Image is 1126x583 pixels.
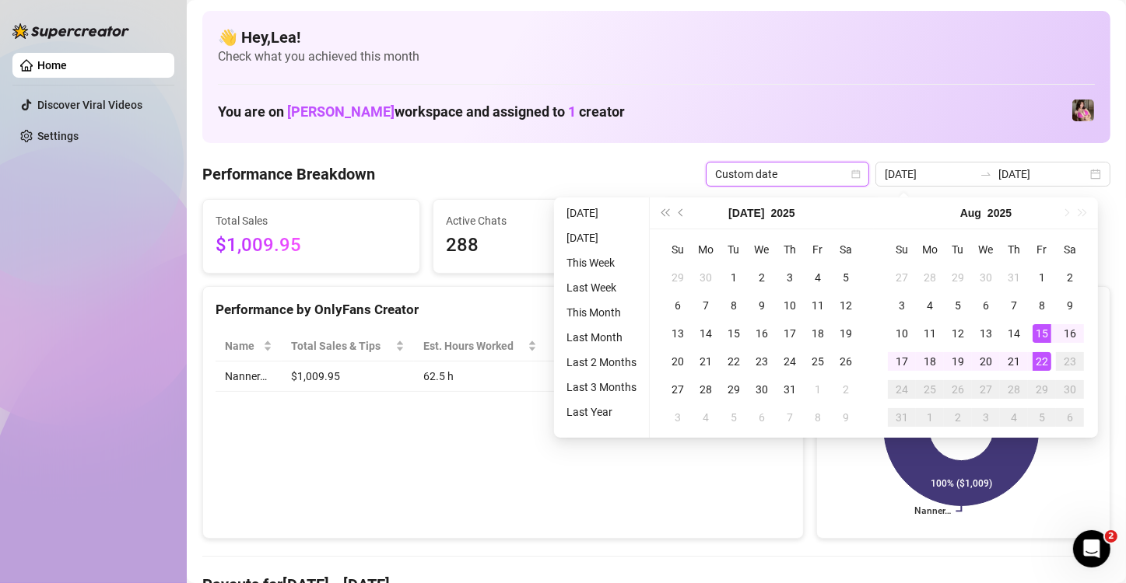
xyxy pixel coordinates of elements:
[1000,236,1028,264] th: Th
[1005,408,1023,427] div: 4
[560,328,643,347] li: Last Month
[696,324,715,343] div: 14
[921,268,939,287] div: 28
[1028,319,1056,347] td: 2025-08-15
[1105,530,1117,543] span: 2
[560,378,643,396] li: Last 3 Months
[944,375,972,403] td: 2025-08-26
[949,408,967,427] div: 2
[1000,319,1028,347] td: 2025-08-14
[1028,403,1056,431] td: 2025-09-05
[949,380,967,399] div: 26
[914,506,951,517] text: Nanner…
[282,361,413,392] td: $1,009.95
[972,264,1000,291] td: 2025-07-30
[218,26,1095,48] h4: 👋 Hey, Lea !
[216,299,791,320] div: Performance by OnlyFans Creator
[752,324,771,343] div: 16
[780,408,799,427] div: 7
[804,264,832,291] td: 2025-07-04
[916,264,944,291] td: 2025-07-28
[664,347,692,375] td: 2025-07-20
[1028,291,1056,319] td: 2025-08-08
[851,169,861,179] span: calendar
[977,408,995,427] div: 3
[752,268,771,287] div: 2
[216,331,282,361] th: Name
[832,319,860,347] td: 2025-07-19
[972,291,1000,319] td: 2025-08-06
[664,291,692,319] td: 2025-07-06
[1000,403,1028,431] td: 2025-09-04
[837,296,855,315] div: 12
[446,212,637,229] span: Active Chats
[893,324,911,343] div: 10
[1056,403,1084,431] td: 2025-09-06
[1033,268,1051,287] div: 1
[748,236,776,264] th: We
[1000,375,1028,403] td: 2025-08-28
[1028,375,1056,403] td: 2025-08-29
[916,236,944,264] th: Mo
[977,324,995,343] div: 13
[1005,324,1023,343] div: 14
[560,403,643,421] li: Last Year
[218,103,625,120] h1: You are on workspace and assigned to creator
[692,375,720,403] td: 2025-07-28
[780,380,799,399] div: 31
[949,352,967,371] div: 19
[977,296,995,315] div: 6
[692,264,720,291] td: 2025-06-30
[837,408,855,427] div: 9
[696,296,715,315] div: 7
[977,352,995,371] div: 20
[1028,236,1056,264] th: Fr
[216,361,282,392] td: Nanner…
[673,197,690,229] button: Previous month (PageUp)
[776,291,804,319] td: 2025-07-10
[804,375,832,403] td: 2025-08-01
[692,319,720,347] td: 2025-07-14
[809,296,827,315] div: 11
[944,403,972,431] td: 2025-09-02
[944,236,972,264] th: Tu
[696,380,715,399] div: 28
[980,168,992,180] span: swap-right
[568,103,576,120] span: 1
[1005,380,1023,399] div: 28
[560,253,643,272] li: This Week
[37,99,142,111] a: Discover Viral Videos
[980,168,992,180] span: to
[804,347,832,375] td: 2025-07-25
[921,324,939,343] div: 11
[225,337,260,354] span: Name
[776,375,804,403] td: 2025-07-31
[748,291,776,319] td: 2025-07-09
[944,291,972,319] td: 2025-08-05
[916,347,944,375] td: 2025-08-18
[1056,347,1084,375] td: 2025-08-23
[804,236,832,264] th: Fr
[972,236,1000,264] th: We
[916,375,944,403] td: 2025-08-25
[1061,408,1079,427] div: 6
[837,380,855,399] div: 2
[546,331,647,361] th: Sales / Hour
[960,197,981,229] button: Choose a month
[656,197,673,229] button: Last year (Control + left)
[1033,352,1051,371] div: 22
[720,319,748,347] td: 2025-07-15
[893,296,911,315] div: 3
[724,268,743,287] div: 1
[696,268,715,287] div: 30
[202,163,375,185] h4: Performance Breakdown
[724,380,743,399] div: 29
[944,264,972,291] td: 2025-07-29
[780,324,799,343] div: 17
[752,352,771,371] div: 23
[893,268,911,287] div: 27
[720,291,748,319] td: 2025-07-08
[414,361,546,392] td: 62.5 h
[888,347,916,375] td: 2025-08-17
[972,403,1000,431] td: 2025-09-03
